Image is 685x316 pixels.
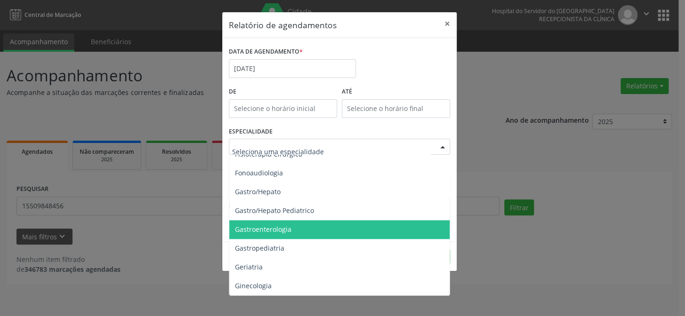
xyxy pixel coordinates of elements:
[229,45,303,59] label: DATA DE AGENDAMENTO
[229,19,337,31] h5: Relatório de agendamentos
[229,59,356,78] input: Selecione uma data ou intervalo
[229,99,337,118] input: Selecione o horário inicial
[235,206,314,215] span: Gastro/Hepato Pediatrico
[235,225,291,234] span: Gastroenterologia
[229,125,273,139] label: ESPECIALIDADE
[229,85,337,99] label: De
[235,262,263,271] span: Geriatria
[342,99,450,118] input: Selecione o horário final
[235,168,283,177] span: Fonoaudiologia
[235,281,272,290] span: Ginecologia
[342,85,450,99] label: ATÉ
[235,244,284,253] span: Gastropediatria
[232,142,431,161] input: Seleciona uma especialidade
[235,187,281,196] span: Gastro/Hepato
[438,12,457,35] button: Close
